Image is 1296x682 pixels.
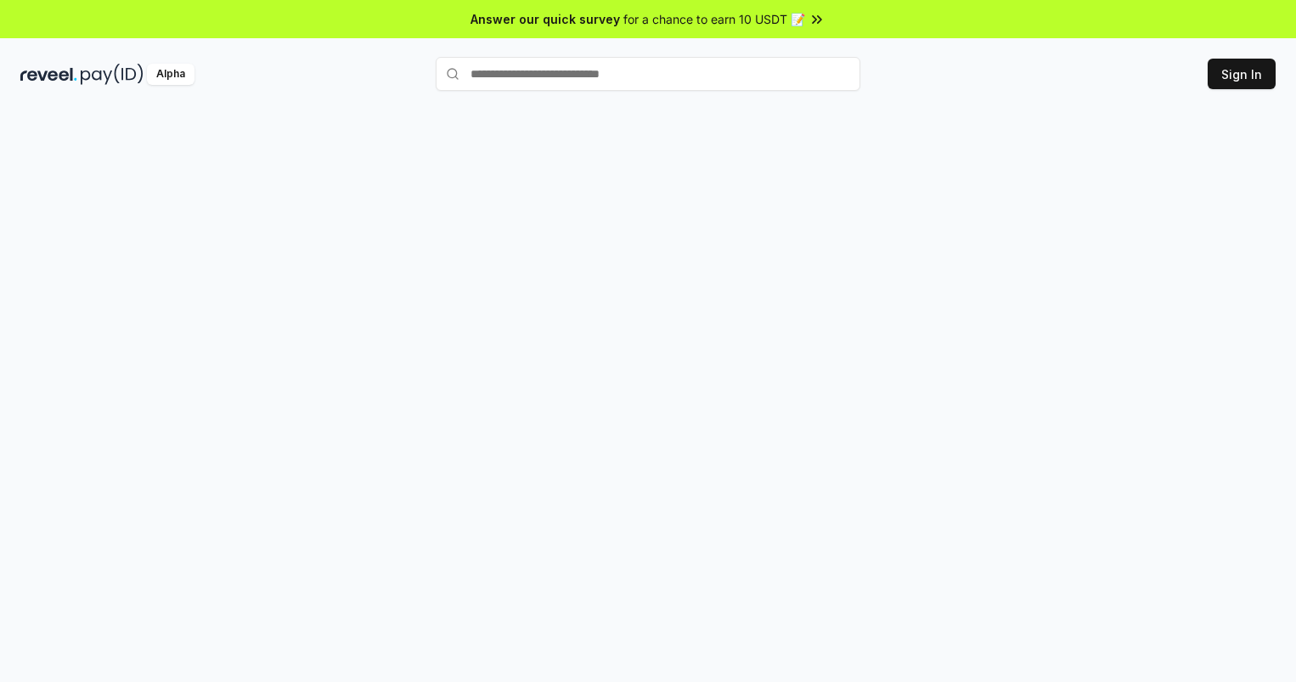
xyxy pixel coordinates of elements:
div: Alpha [147,64,194,85]
span: Answer our quick survey [471,10,620,28]
img: pay_id [81,64,144,85]
img: reveel_dark [20,64,77,85]
button: Sign In [1208,59,1276,89]
span: for a chance to earn 10 USDT 📝 [623,10,805,28]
